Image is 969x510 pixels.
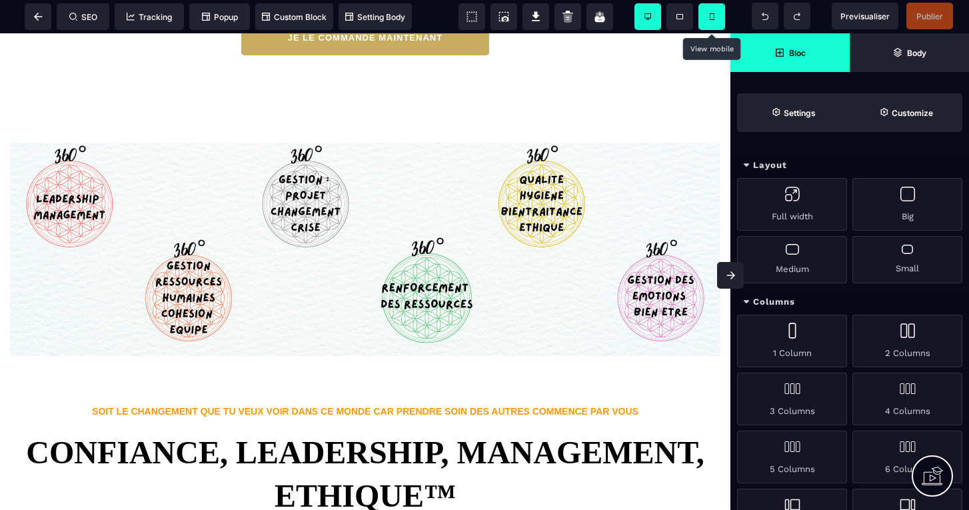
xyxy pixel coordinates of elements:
span: Publier [916,11,943,21]
img: bf6931f649e7e713a29d0cff342ba786_Minimalist_Flower_Bouquet_and_Plant_Store_LinkedIn_Banner-2.png [10,109,720,323]
span: Preview [832,3,898,29]
div: Big [852,178,962,231]
div: Small [852,236,962,283]
span: Popup [202,12,238,22]
div: Medium [737,236,847,283]
div: 2 Columns [852,315,962,367]
div: Layout [730,153,969,178]
span: Custom Block [262,12,327,22]
span: Tracking [127,12,172,22]
div: 3 Columns [737,373,847,425]
span: Screenshot [490,3,517,30]
span: Settings [737,93,850,132]
div: 6 Columns [852,431,962,483]
div: 5 Columns [737,431,847,483]
div: 1 Column [737,315,847,367]
span: Open Style Manager [850,93,962,132]
strong: Body [907,48,926,58]
span: Previsualiser [840,11,890,21]
span: Open Blocks [730,33,850,72]
strong: Bloc [789,48,806,58]
div: Full width [737,178,847,231]
div: 4 Columns [852,373,962,425]
span: Setting Body [345,12,405,22]
span: SEO [69,12,97,22]
div: Columns [730,290,969,315]
span: View components [459,3,485,30]
strong: Settings [784,108,816,118]
span: Open Layer Manager [850,33,969,72]
strong: Customize [892,108,933,118]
